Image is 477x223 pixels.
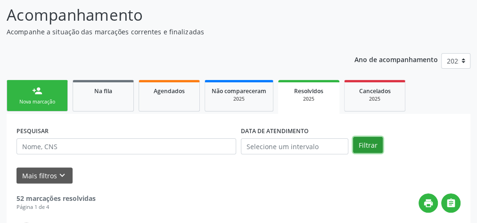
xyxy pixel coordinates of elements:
span: Não compareceram [212,87,266,95]
button: print [419,193,438,213]
strong: 52 marcações resolvidas [16,194,96,203]
span: Agendados [154,87,185,95]
div: 2025 [351,96,398,103]
span: Resolvidos [294,87,323,95]
div: 2025 [212,96,266,103]
label: DATA DE ATENDIMENTO [241,124,309,138]
div: Nova marcação [14,98,61,105]
span: Cancelados [359,87,391,95]
i:  [446,198,456,208]
button: Mais filtroskeyboard_arrow_down [16,167,73,184]
p: Acompanhe a situação das marcações correntes e finalizadas [7,27,331,37]
label: PESQUISAR [16,124,49,138]
div: Página 1 de 4 [16,203,96,211]
div: 2025 [285,96,333,103]
i: keyboard_arrow_down [57,170,67,181]
input: Selecione um intervalo [241,138,348,154]
i: print [423,198,434,208]
span: Na fila [94,87,112,95]
p: Ano de acompanhamento [354,53,438,65]
button:  [441,193,461,213]
p: Acompanhamento [7,3,331,27]
button: Filtrar [353,137,383,153]
div: person_add [32,86,42,96]
input: Nome, CNS [16,138,236,154]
